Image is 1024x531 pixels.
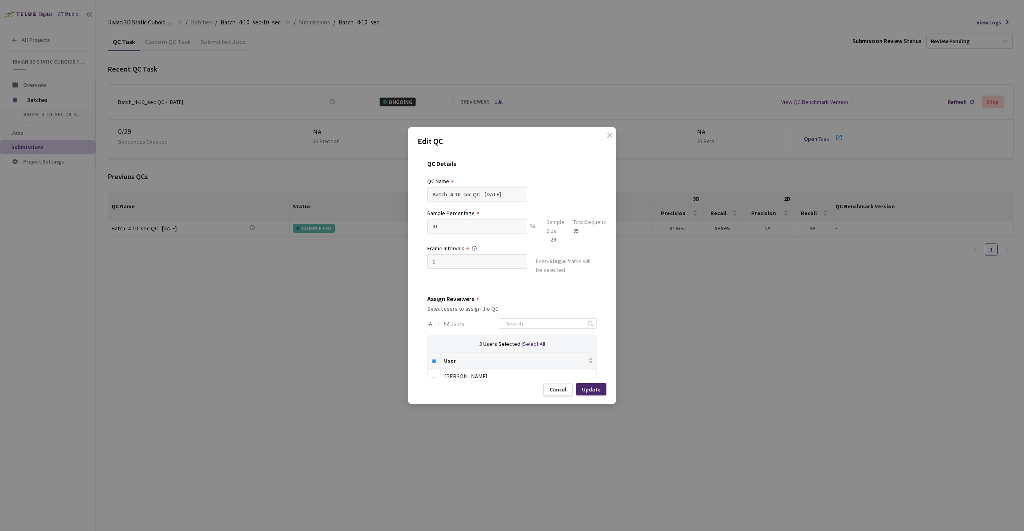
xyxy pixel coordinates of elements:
div: = 29 [546,235,564,244]
div: Sample Percentage [427,209,475,218]
button: Close [598,132,611,145]
input: Enter frame interval [427,254,527,269]
div: % [527,219,538,244]
strong: Single [550,258,566,265]
th: User [441,353,597,369]
div: Frame Intervals [427,244,464,253]
div: [PERSON_NAME] [444,372,593,381]
p: Edit QC [418,135,606,147]
div: 95 [573,226,612,235]
span: 3 Users Selected | [479,340,523,347]
div: Cancel [550,386,566,393]
div: Update [582,386,600,393]
div: Sample Size [546,218,564,235]
input: e.g. 10 [427,219,527,234]
div: Select users to assign the QC [427,305,597,312]
div: Assign Reviewers [427,295,474,302]
span: 62 Users [444,320,464,327]
div: Total Sequences [573,218,612,226]
span: User [444,357,587,364]
span: close [606,132,613,154]
div: QC Details [427,160,597,177]
div: Every frame will be selected [536,257,597,276]
span: Select All [523,340,545,347]
div: QC Name [427,177,449,186]
input: Search [501,319,586,328]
